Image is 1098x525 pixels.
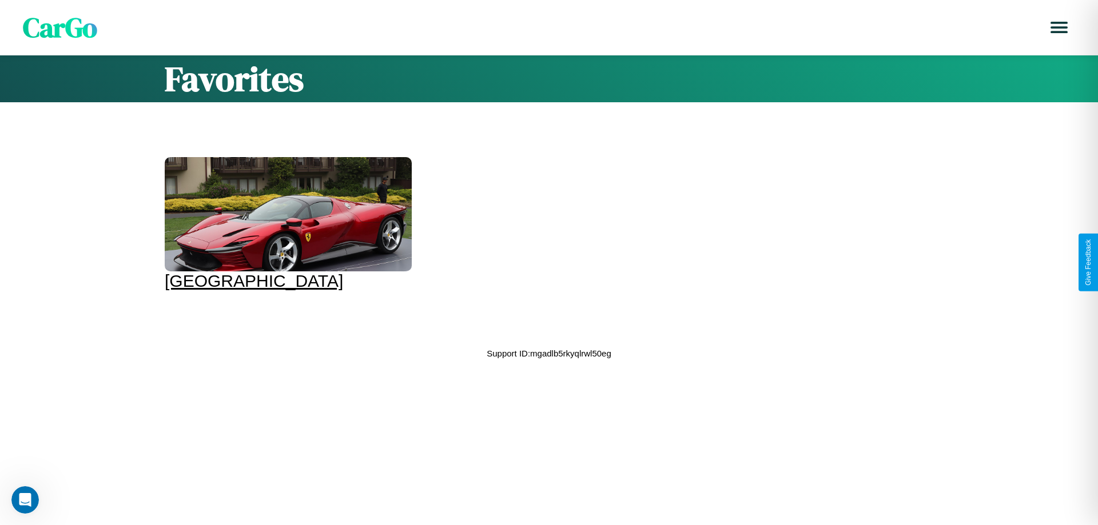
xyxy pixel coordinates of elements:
div: Give Feedback [1084,239,1092,286]
iframe: Intercom live chat [11,486,39,514]
h1: Favorites [165,55,933,102]
p: Support ID: mgadlb5rkyqlrwl50eg [487,346,611,361]
span: CarGo [23,9,97,46]
button: Open menu [1043,11,1075,43]
div: [GEOGRAPHIC_DATA] [165,271,412,291]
